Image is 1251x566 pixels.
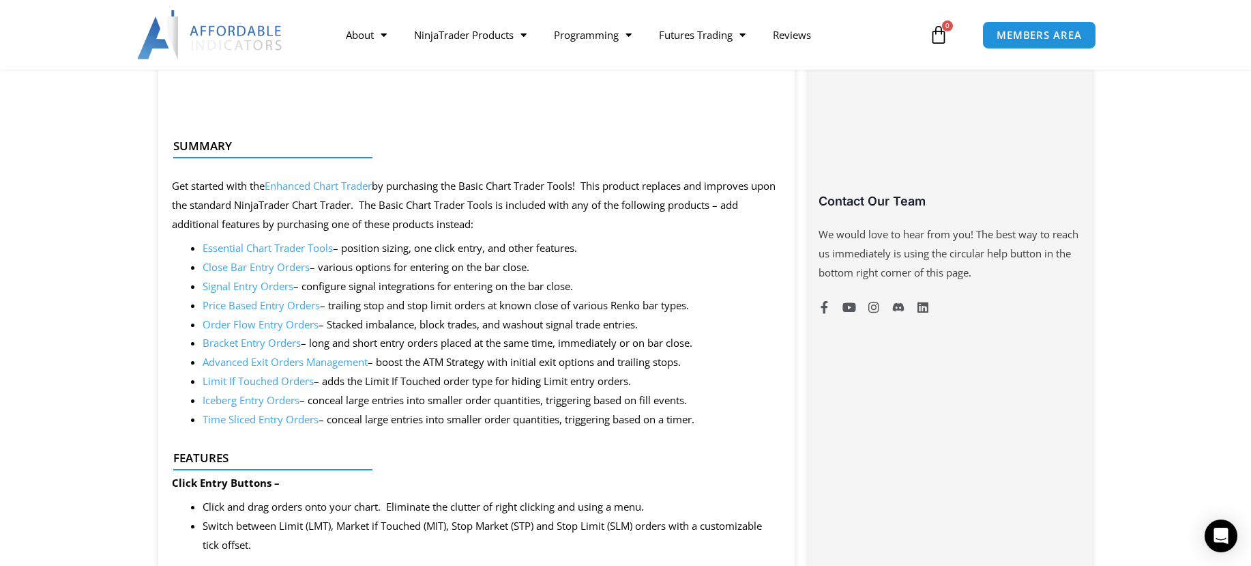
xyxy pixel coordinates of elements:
[1205,520,1237,552] div: Open Intercom Messenger
[172,177,781,234] p: Get started with the by purchasing the Basic Chart Trader Tools! This product replaces and improv...
[819,193,1082,209] h3: Contact Our Team
[400,19,540,51] a: NinjaTrader Products
[203,241,333,255] a: Essential Chart Trader Tools
[203,239,781,258] li: – position sizing, one click entry, and other features.
[759,19,825,51] a: Reviews
[909,15,969,55] a: 0
[137,10,284,59] img: LogoAI | Affordable Indicators – NinjaTrader
[997,30,1082,40] span: MEMBERS AREA
[203,372,781,391] li: – adds the Limit If Touched order type for hiding Limit entry orders.
[203,391,781,410] li: – conceal large entries into smaller order quantities, triggering based on fill events.
[203,517,781,555] li: Switch between Limit (LMT), Market if Touched (MIT), Stop Market (STP) and Stop Limit (SLM) order...
[203,410,781,429] li: – conceal large entries into smaller order quantities, triggering based on a timer.
[203,296,781,315] li: – trailing stop and stop limit orders at known close of various Renko bar types.
[173,139,769,153] h4: Summary
[203,374,314,388] a: Limit If Touched Orders
[203,412,319,426] a: Time Sliced Entry Orders
[203,334,781,353] li: – long and short entry orders placed at the same time, immediately or on bar close.
[203,260,310,274] a: Close Bar Entry Orders
[203,355,368,369] a: Advanced Exit Orders Management
[942,20,953,31] span: 0
[540,19,645,51] a: Programming
[982,21,1096,49] a: MEMBERS AREA
[173,451,769,465] h4: Features
[819,225,1082,283] p: We would love to hear from you! The best way to reach us immediately is using the circular help b...
[203,315,781,335] li: – Stacked imbalance, block trades, and washout signal trade entries.
[203,336,301,350] a: Bracket Entry Orders
[203,317,319,331] a: Order Flow Entry Orders
[332,19,926,51] nav: Menu
[203,498,781,517] li: Click and drag orders onto your chart. Eliminate the clutter of right clicking and using a menu.
[265,179,372,193] a: Enhanced Chart Trader
[203,353,781,372] li: – boost the ATM Strategy with initial exit options and trailing stops.
[645,19,759,51] a: Futures Trading
[203,393,299,407] a: Iceberg Entry Orders
[203,277,781,296] li: – configure signal integrations for entering on the bar close.
[203,258,781,277] li: – various options for entering on the bar close.
[203,298,320,312] a: Price Based Entry Orders
[203,279,293,293] a: Signal Entry Orders
[332,19,400,51] a: About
